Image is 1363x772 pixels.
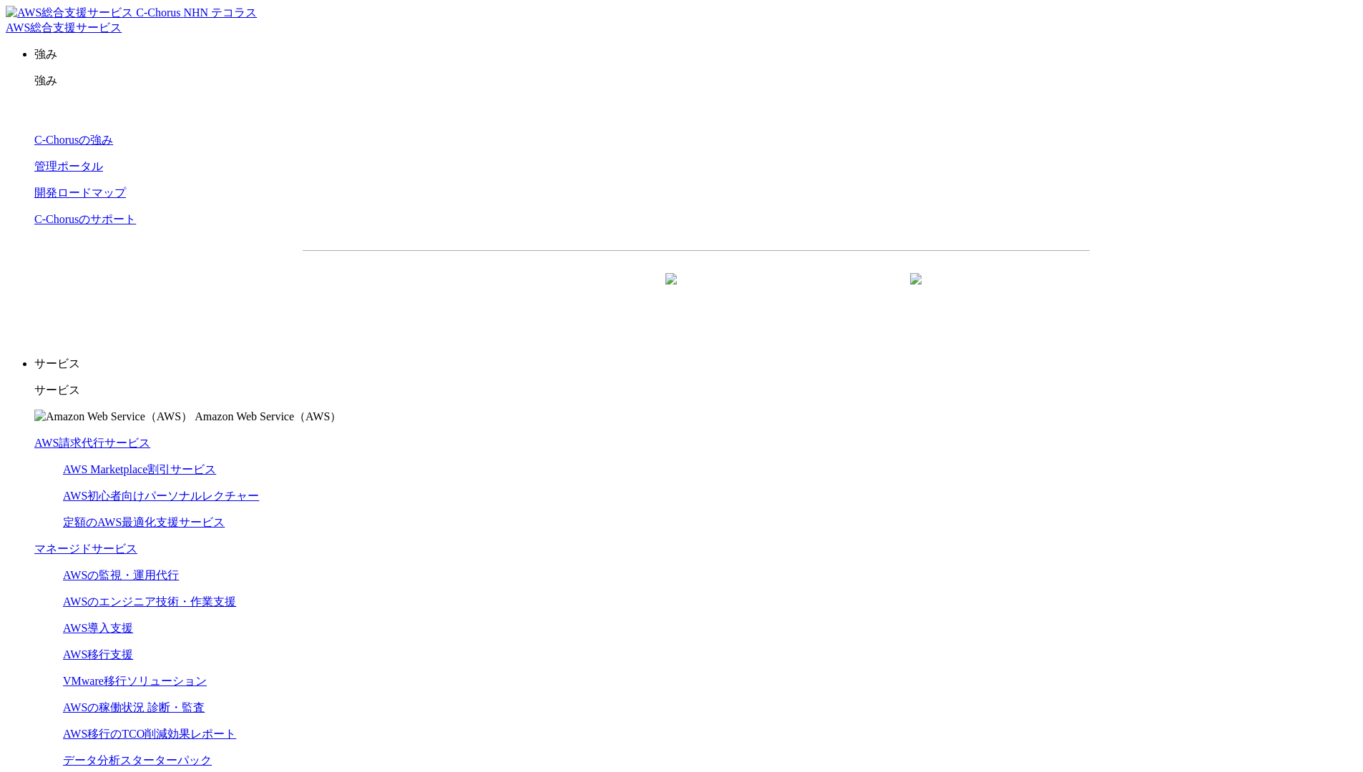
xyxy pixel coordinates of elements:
img: 矢印 [665,273,677,310]
a: AWSのエンジニア技術・作業支援 [63,595,236,608]
a: AWS移行のTCO削減効果レポート [63,728,236,740]
a: AWS請求代行サービス [34,437,150,449]
a: AWS総合支援サービス C-Chorus NHN テコラスAWS総合支援サービス [6,6,257,34]
img: 矢印 [910,273,922,310]
a: 定額のAWS最適化支援サービス [63,516,225,528]
a: AWS Marketplace割引サービス [63,463,216,475]
img: Amazon Web Service（AWS） [34,410,192,425]
a: AWS初心者向けパーソナルレクチャー [63,490,259,502]
a: VMware移行ソリューション [63,675,207,687]
p: サービス [34,383,1357,398]
a: 資料を請求する [459,274,689,310]
a: まずは相談する [703,274,934,310]
a: AWS導入支援 [63,622,133,634]
p: サービス [34,357,1357,372]
a: データ分析スターターパック [63,754,212,766]
a: AWSの監視・運用代行 [63,569,179,581]
img: AWS総合支援サービス C-Chorus [6,6,181,21]
a: AWSの稼働状況 診断・監査 [63,701,205,713]
a: C-Chorusの強み [34,134,113,146]
p: 強み [34,74,1357,89]
span: Amazon Web Service（AWS） [195,410,341,422]
a: 開発ロードマップ [34,187,126,199]
a: マネージドサービス [34,543,137,555]
a: 管理ポータル [34,160,103,172]
p: 強み [34,47,1357,62]
a: C-Chorusのサポート [34,213,136,225]
a: AWS移行支援 [63,648,133,660]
